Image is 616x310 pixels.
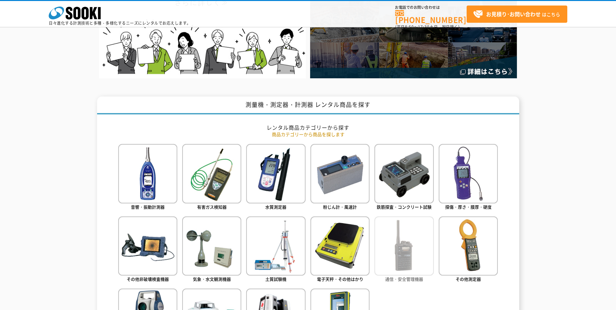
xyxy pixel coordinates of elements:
h1: 測量機・測定器・計測器 レンタル商品を探す [97,97,519,114]
a: 粉じん計・風速計 [310,144,370,211]
span: その他測定器 [456,276,481,282]
a: 気象・水文観測機器 [182,216,241,284]
img: 粉じん計・風速計 [310,144,370,203]
p: 商品カテゴリーから商品を探します [118,131,498,138]
a: 有害ガス検知器 [182,144,241,211]
span: (平日 ～ 土日、祝日除く) [395,24,459,30]
strong: お見積り･お問い合わせ [486,10,541,18]
img: その他測定器 [439,216,498,276]
a: 通信・安全管理機器 [374,216,434,284]
a: 鉄筋探査・コンクリート試験 [374,144,434,211]
a: 探傷・厚さ・膜厚・硬度 [439,144,498,211]
a: その他非破壊検査機器 [118,216,177,284]
span: 有害ガス検知器 [197,204,227,210]
span: 鉄筋探査・コンクリート試験 [377,204,432,210]
span: 水質測定器 [265,204,286,210]
a: お見積り･お問い合わせはこちら [467,6,567,23]
span: 音響・振動計測器 [131,204,165,210]
img: 通信・安全管理機器 [374,216,434,276]
img: 有害ガス検知器 [182,144,241,203]
span: 電子天秤・その他はかり [317,276,363,282]
a: 電子天秤・その他はかり [310,216,370,284]
img: その他非破壊検査機器 [118,216,177,276]
img: 土質試験機 [246,216,305,276]
span: はこちら [473,9,560,19]
img: 音響・振動計測器 [118,144,177,203]
img: 電子天秤・その他はかり [310,216,370,276]
a: 音響・振動計測器 [118,144,177,211]
span: 8:50 [405,24,414,30]
a: 土質試験機 [246,216,305,284]
span: お電話でのお問い合わせは [395,6,467,9]
span: 粉じん計・風速計 [323,204,357,210]
span: 気象・水文観測機器 [193,276,231,282]
span: 土質試験機 [265,276,286,282]
a: 水質測定器 [246,144,305,211]
img: 鉄筋探査・コンクリート試験 [374,144,434,203]
img: 探傷・厚さ・膜厚・硬度 [439,144,498,203]
img: 水質測定器 [246,144,305,203]
img: 気象・水文観測機器 [182,216,241,276]
span: 通信・安全管理機器 [385,276,423,282]
h2: レンタル商品カテゴリーから探す [118,124,498,131]
p: 日々進化する計測技術と多種・多様化するニーズにレンタルでお応えします。 [49,21,191,25]
span: その他非破壊検査機器 [127,276,169,282]
span: 探傷・厚さ・膜厚・硬度 [445,204,492,210]
a: [PHONE_NUMBER] [395,10,467,23]
a: その他測定器 [439,216,498,284]
span: 17:30 [418,24,430,30]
